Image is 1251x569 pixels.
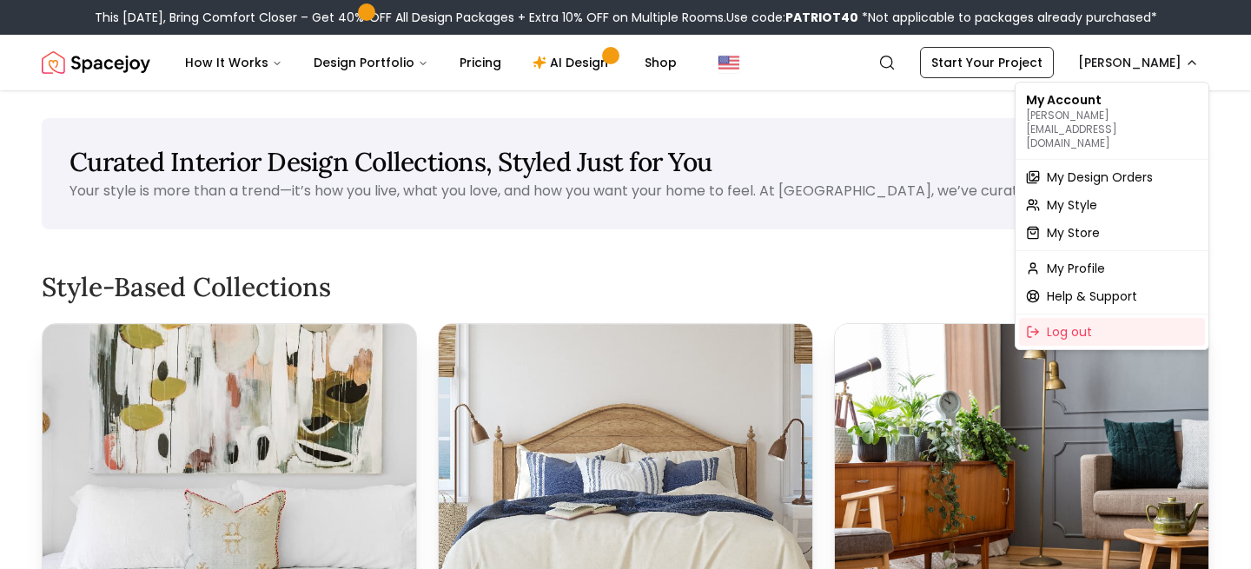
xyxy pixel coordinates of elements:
span: Log out [1047,323,1092,341]
div: [PERSON_NAME] [1015,82,1209,350]
span: Help & Support [1047,288,1137,305]
a: My Store [1019,219,1205,247]
a: Help & Support [1019,282,1205,310]
a: My Design Orders [1019,163,1205,191]
span: My Profile [1047,260,1105,277]
a: My Profile [1019,255,1205,282]
span: My Style [1047,196,1097,214]
div: My Account [1019,86,1205,155]
span: My Store [1047,224,1100,241]
a: My Style [1019,191,1205,219]
span: My Design Orders [1047,169,1153,186]
p: [PERSON_NAME][EMAIL_ADDRESS][DOMAIN_NAME] [1026,109,1198,150]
